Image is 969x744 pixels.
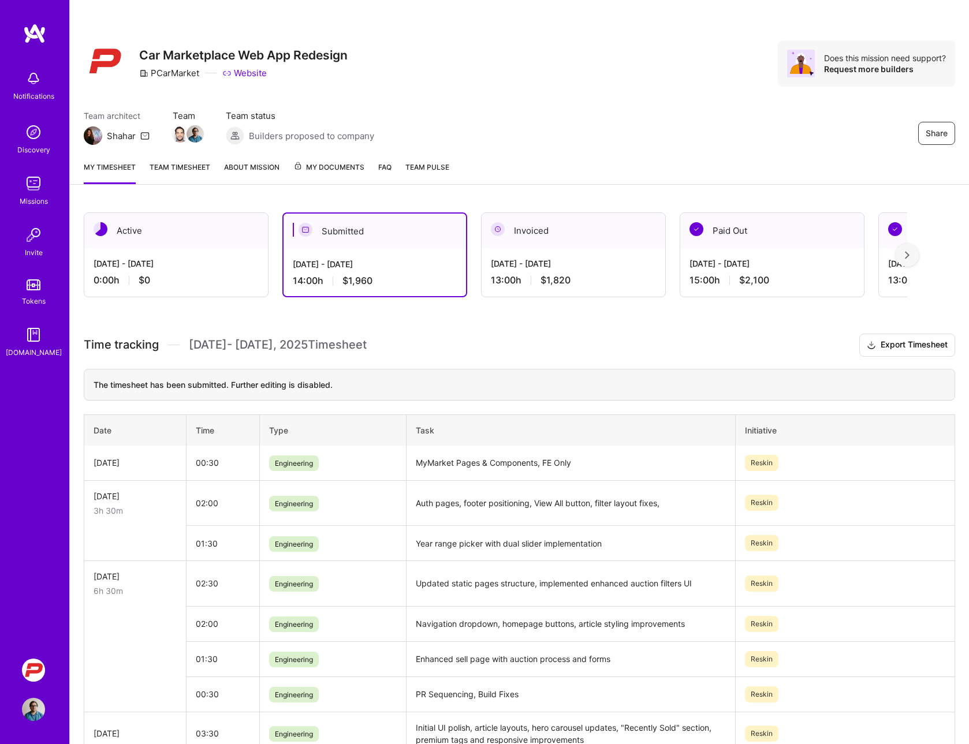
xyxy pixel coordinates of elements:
[94,274,259,286] div: 0:00 h
[745,686,778,702] span: Reskin
[859,334,955,357] button: Export Timesheet
[84,40,125,82] img: Company Logo
[293,275,457,287] div: 14:00 h
[406,446,735,481] td: MyMarket Pages & Components, FE Only
[482,213,665,248] div: Invoiced
[139,48,348,62] h3: Car Marketplace Web App Redesign
[269,687,319,702] span: Engineering
[269,455,319,471] span: Engineering
[406,414,735,446] th: Task
[284,214,466,249] div: Submitted
[187,676,260,712] td: 00:30
[918,122,955,145] button: Share
[269,616,319,632] span: Engineering
[745,726,778,742] span: Reskin
[249,130,374,142] span: Builders proposed to company
[690,222,703,236] img: Paid Out
[735,414,955,446] th: Initiative
[187,125,204,143] img: Team Member Avatar
[342,275,372,287] span: $1,960
[299,223,312,237] img: Submitted
[94,490,177,502] div: [DATE]
[269,652,319,667] span: Engineering
[22,698,45,721] img: User Avatar
[269,576,319,592] span: Engineering
[269,726,319,742] span: Engineering
[22,223,45,246] img: Invite
[293,161,364,184] a: My Documents
[22,295,46,307] div: Tokens
[690,274,855,286] div: 15:00 h
[222,67,267,79] a: Website
[187,480,260,526] td: 02:00
[140,131,150,140] i: icon Mail
[541,274,571,286] span: $1,820
[491,274,656,286] div: 13:00 h
[22,121,45,144] img: discovery
[491,257,656,270] div: [DATE] - [DATE]
[745,651,778,667] span: Reskin
[888,222,902,236] img: Paid Out
[378,161,392,184] a: FAQ
[187,446,260,481] td: 00:30
[172,125,189,143] img: Team Member Avatar
[406,676,735,712] td: PR Sequencing, Build Fixes
[187,561,260,607] td: 02:30
[293,161,364,174] span: My Documents
[6,346,62,358] div: [DOMAIN_NAME]
[173,124,188,144] a: Team Member Avatar
[22,172,45,195] img: teamwork
[94,570,177,582] div: [DATE]
[22,323,45,346] img: guide book
[84,161,136,184] a: My timesheet
[22,67,45,90] img: bell
[187,606,260,641] td: 02:00
[187,414,260,446] th: Time
[139,67,199,79] div: PCarMarket
[84,110,150,122] span: Team architect
[745,616,778,632] span: Reskin
[406,561,735,607] td: Updated static pages structure, implemented enhanced auction filters UI
[867,339,876,352] i: icon Download
[22,659,45,682] img: PCarMarket: Car Marketplace Web App Redesign
[905,251,910,259] img: right
[269,496,319,511] span: Engineering
[84,213,268,248] div: Active
[491,222,505,236] img: Invoiced
[226,126,244,145] img: Builders proposed to company
[17,144,50,156] div: Discovery
[139,69,148,78] i: icon CompanyGray
[94,504,177,517] div: 3h 30m
[94,727,177,739] div: [DATE]
[84,414,187,446] th: Date
[690,257,855,270] div: [DATE] - [DATE]
[13,90,54,102] div: Notifications
[27,279,40,290] img: tokens
[107,130,136,142] div: Shahar
[20,195,48,207] div: Missions
[19,698,48,721] a: User Avatar
[84,126,102,145] img: Team Architect
[269,536,319,552] span: Engineering
[94,585,177,597] div: 6h 30m
[824,63,946,74] div: Request more builders
[94,257,259,270] div: [DATE] - [DATE]
[224,161,279,184] a: About Mission
[94,222,107,236] img: Active
[187,641,260,676] td: 01:30
[739,274,769,286] span: $2,100
[260,414,406,446] th: Type
[406,480,735,526] td: Auth pages, footer positioning, View All button, filter layout fixes,
[293,258,457,270] div: [DATE] - [DATE]
[405,163,449,171] span: Team Pulse
[25,246,43,259] div: Invite
[406,641,735,676] td: Enhanced sell page with auction process and forms
[189,338,367,352] span: [DATE] - [DATE] , 2025 Timesheet
[406,526,735,561] td: Year range picker with dual slider implementation
[84,338,159,352] span: Time tracking
[188,124,203,144] a: Team Member Avatar
[745,575,778,592] span: Reskin
[680,213,864,248] div: Paid Out
[173,110,203,122] span: Team
[150,161,210,184] a: Team timesheet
